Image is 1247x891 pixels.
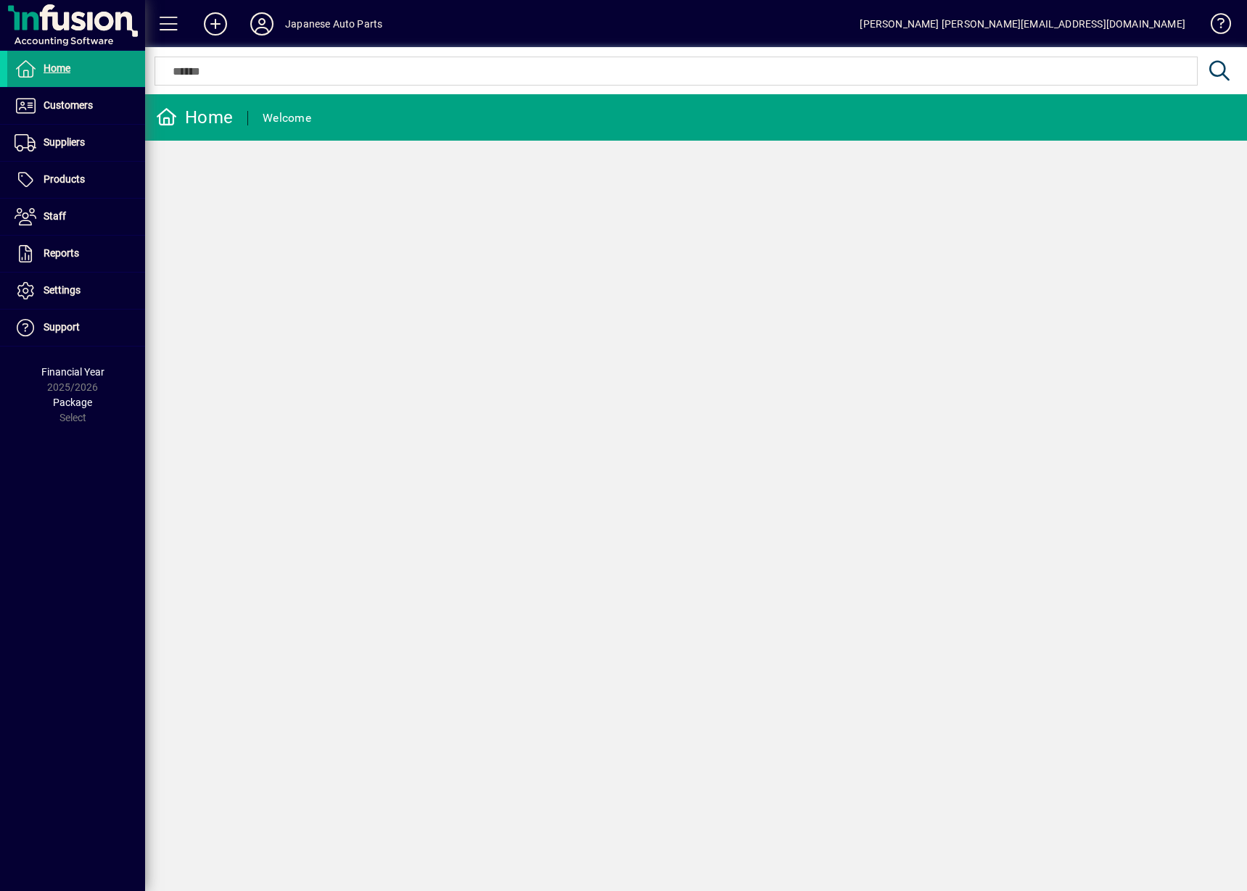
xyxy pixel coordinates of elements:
[44,99,93,111] span: Customers
[7,273,145,309] a: Settings
[7,162,145,198] a: Products
[239,11,285,37] button: Profile
[7,310,145,346] a: Support
[7,88,145,124] a: Customers
[44,173,85,185] span: Products
[53,397,92,408] span: Package
[860,12,1185,36] div: [PERSON_NAME] [PERSON_NAME][EMAIL_ADDRESS][DOMAIN_NAME]
[44,136,85,148] span: Suppliers
[7,199,145,235] a: Staff
[7,125,145,161] a: Suppliers
[1200,3,1229,50] a: Knowledge Base
[44,210,66,222] span: Staff
[44,62,70,74] span: Home
[7,236,145,272] a: Reports
[44,321,80,333] span: Support
[156,106,233,129] div: Home
[263,107,311,130] div: Welcome
[44,247,79,259] span: Reports
[41,366,104,378] span: Financial Year
[285,12,382,36] div: Japanese Auto Parts
[44,284,81,296] span: Settings
[192,11,239,37] button: Add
